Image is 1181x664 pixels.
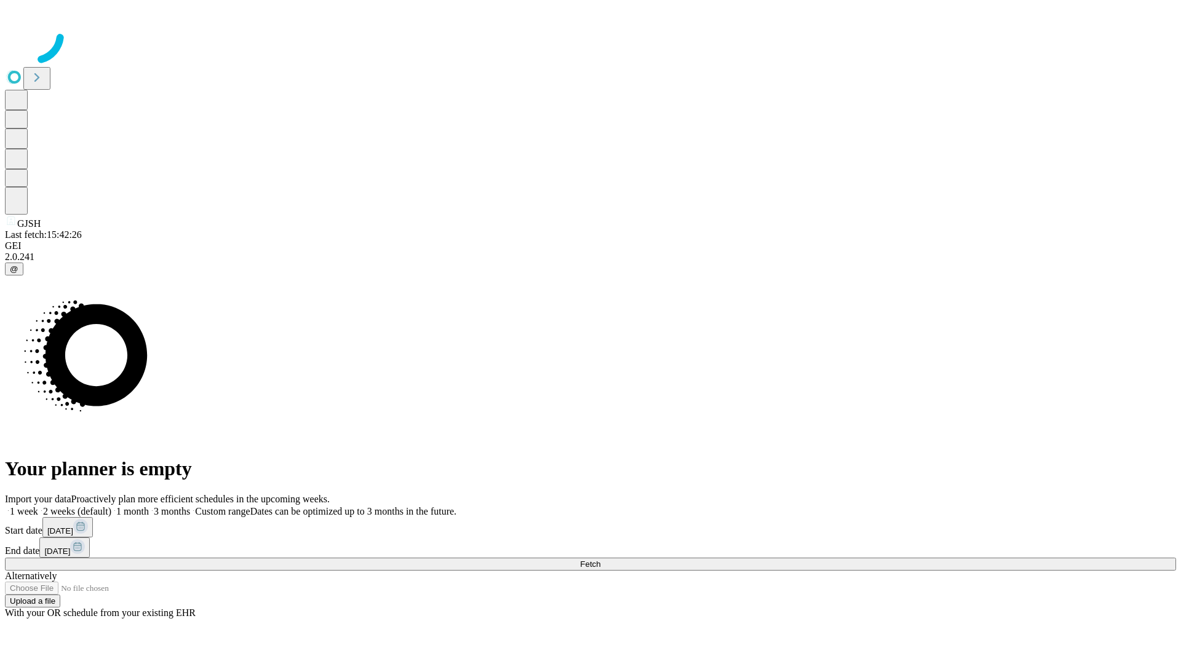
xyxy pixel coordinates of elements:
[5,494,71,504] span: Import your data
[5,537,1176,558] div: End date
[154,506,190,516] span: 3 months
[71,494,330,504] span: Proactively plan more efficient schedules in the upcoming weeks.
[43,506,111,516] span: 2 weeks (default)
[250,506,456,516] span: Dates can be optimized up to 3 months in the future.
[5,595,60,607] button: Upload a file
[5,571,57,581] span: Alternatively
[17,218,41,229] span: GJSH
[5,517,1176,537] div: Start date
[47,526,73,536] span: [DATE]
[10,506,38,516] span: 1 week
[5,263,23,275] button: @
[10,264,18,274] span: @
[5,558,1176,571] button: Fetch
[195,506,250,516] span: Custom range
[39,537,90,558] button: [DATE]
[5,607,196,618] span: With your OR schedule from your existing EHR
[580,559,600,569] span: Fetch
[5,457,1176,480] h1: Your planner is empty
[116,506,149,516] span: 1 month
[44,547,70,556] span: [DATE]
[42,517,93,537] button: [DATE]
[5,229,82,240] span: Last fetch: 15:42:26
[5,240,1176,251] div: GEI
[5,251,1176,263] div: 2.0.241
